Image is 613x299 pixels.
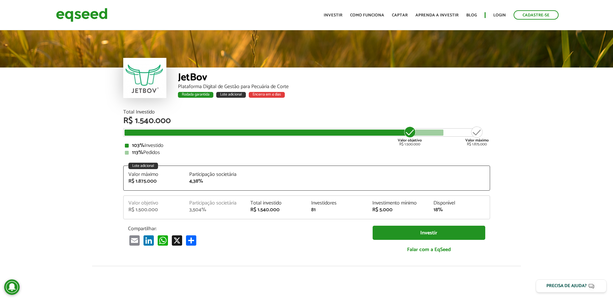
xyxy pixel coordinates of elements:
div: Valor objetivo [128,201,180,206]
a: Investir [373,226,485,240]
div: Encerra em 4 dias [249,92,285,98]
div: Investido [125,143,488,148]
a: LinkedIn [142,235,155,246]
a: Cadastre-se [514,10,559,20]
a: X [171,235,183,246]
div: Valor máximo [128,172,180,177]
div: Plataforma Digital de Gestão para Pecuária de Corte [178,84,490,89]
div: Participação societária [189,201,241,206]
a: WhatsApp [156,235,169,246]
div: R$ 1.500.000 [128,207,180,213]
a: Como funciona [350,13,384,17]
div: R$ 1.875.000 [128,179,180,184]
div: Rodada garantida [178,92,213,98]
div: 81 [311,207,363,213]
div: 4,38% [189,179,241,184]
div: R$ 5.000 [372,207,424,213]
div: R$ 1.540.000 [250,207,302,213]
a: Login [493,13,506,17]
div: JetBov [178,72,490,84]
a: Investir [324,13,342,17]
div: Disponível [433,201,485,206]
a: Captar [392,13,408,17]
div: 3,504% [189,207,241,213]
p: Compartilhar: [128,226,363,232]
div: Total investido [250,201,302,206]
div: Investidores [311,201,363,206]
a: Email [128,235,141,246]
a: Falar com a EqSeed [373,243,485,256]
div: Pedidos [125,150,488,155]
img: EqSeed [56,6,107,23]
div: R$ 1.875.000 [465,126,489,146]
strong: 103% [132,141,144,150]
div: R$ 1.540.000 [123,117,490,125]
div: Total Investido [123,110,490,115]
strong: 113% [132,148,143,157]
a: Compartilhar [185,235,198,246]
div: R$ 1.500.000 [398,126,422,146]
a: Aprenda a investir [415,13,459,17]
div: Participação societária [189,172,241,177]
strong: Valor máximo [465,137,489,143]
div: 18% [433,207,485,213]
div: Investimento mínimo [372,201,424,206]
div: Lote adicional [128,163,158,169]
a: Blog [466,13,477,17]
strong: Valor objetivo [398,137,422,143]
div: Lote adicional [216,92,246,98]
